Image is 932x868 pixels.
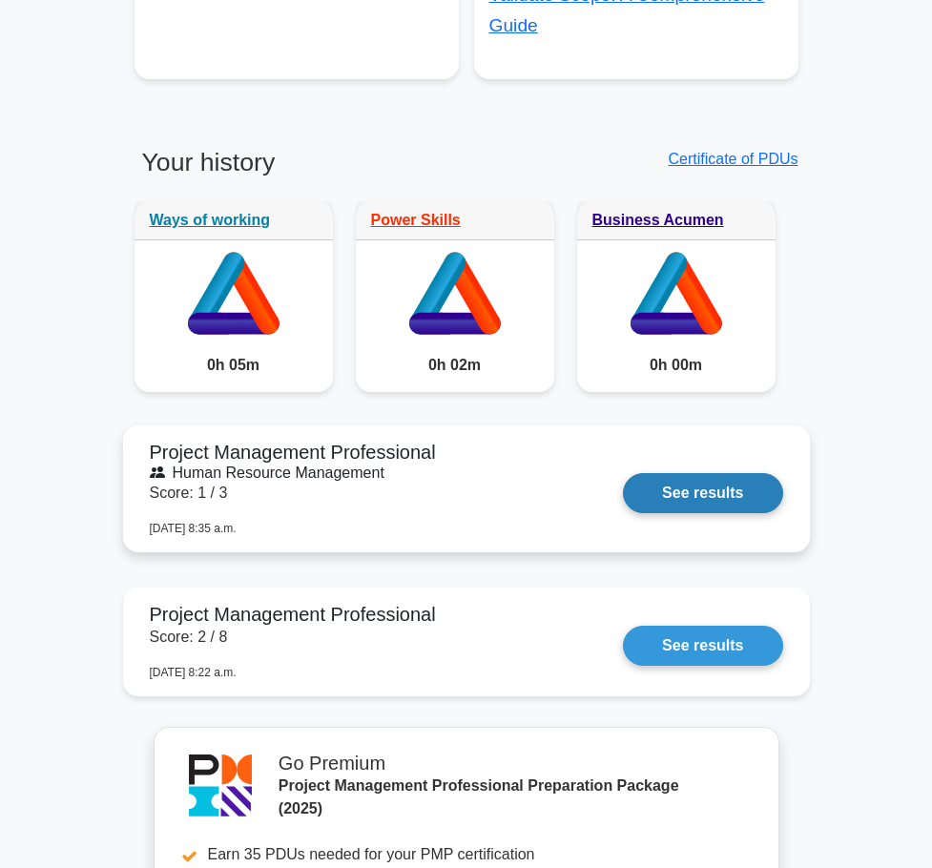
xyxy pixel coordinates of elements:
[577,339,776,392] div: 0h 00m
[135,339,333,392] div: 0h 05m
[356,339,554,392] div: 0h 02m
[135,148,455,194] h3: Your history
[150,212,271,228] a: Ways of working
[668,151,797,167] a: Certificate of PDUs
[592,212,724,228] a: Business Acumen
[623,626,782,666] a: See results
[623,473,782,513] a: See results
[371,212,461,228] a: Power Skills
